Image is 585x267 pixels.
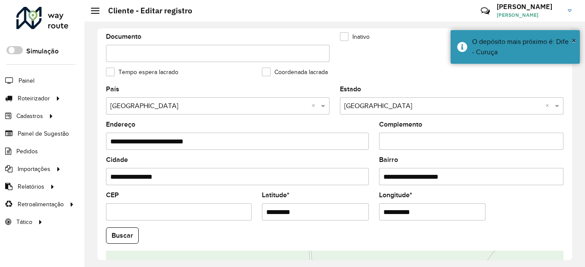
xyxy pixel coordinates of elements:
label: Bairro [379,155,398,165]
label: Endereço [106,119,135,130]
span: Importações [18,165,50,174]
span: Roteirizador [18,94,50,103]
label: Cidade [106,155,128,165]
div: O depósito mais próximo é: Dife - Curuça [472,37,573,57]
span: Retroalimentação [18,200,64,209]
button: Close [572,34,576,47]
h3: [PERSON_NAME] [497,3,561,11]
h2: Cliente - Editar registro [100,6,192,16]
label: Inativo [340,32,370,41]
span: Painel [19,76,34,85]
button: Buscar [106,227,139,244]
label: País [106,84,119,94]
span: Cadastros [16,112,43,121]
label: Longitude [379,190,412,200]
label: Complemento [379,119,422,130]
span: Pedidos [16,147,38,156]
span: Clear all [311,101,319,111]
label: Documento [106,31,141,42]
a: Contato Rápido [476,2,495,20]
span: Tático [16,217,32,227]
label: Latitude [262,190,289,200]
span: × [572,36,576,45]
label: Estado [340,84,361,94]
span: Painel de Sugestão [18,129,69,138]
label: CEP [106,190,119,200]
span: Relatórios [18,182,44,191]
label: Simulação [26,46,59,56]
label: Tempo espera lacrado [106,68,178,77]
span: Clear all [545,101,553,111]
label: Coordenada lacrada [262,68,328,77]
span: [PERSON_NAME] [497,11,561,19]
